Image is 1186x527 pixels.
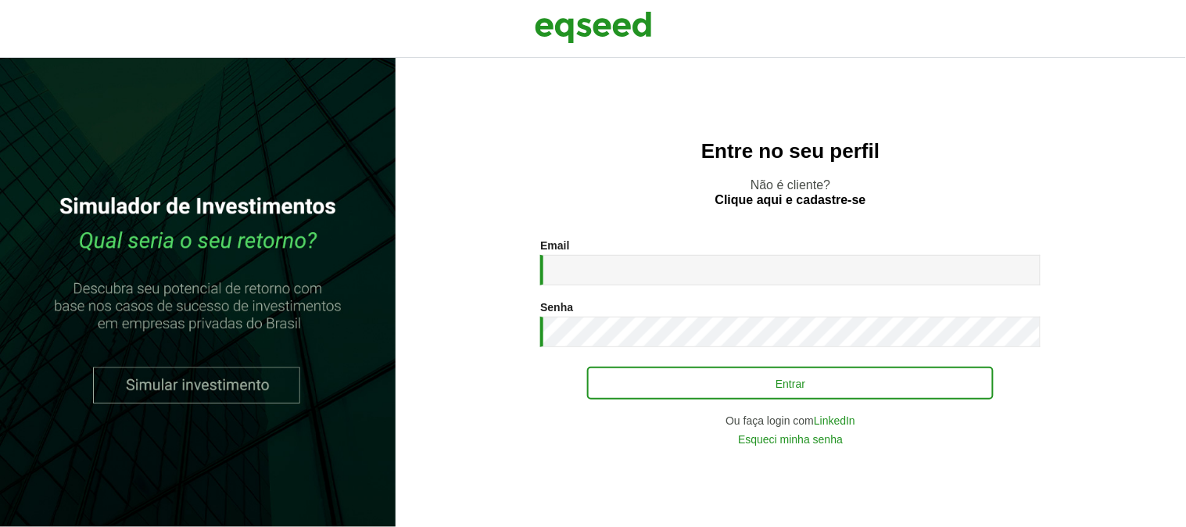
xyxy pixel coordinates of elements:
[540,415,1041,426] div: Ou faça login com
[535,8,652,47] img: EqSeed Logo
[738,434,843,445] a: Esqueci minha senha
[540,240,569,251] label: Email
[587,367,994,400] button: Entrar
[540,302,573,313] label: Senha
[427,177,1155,207] p: Não é cliente?
[427,140,1155,163] h2: Entre no seu perfil
[814,415,855,426] a: LinkedIn
[715,194,866,206] a: Clique aqui e cadastre-se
